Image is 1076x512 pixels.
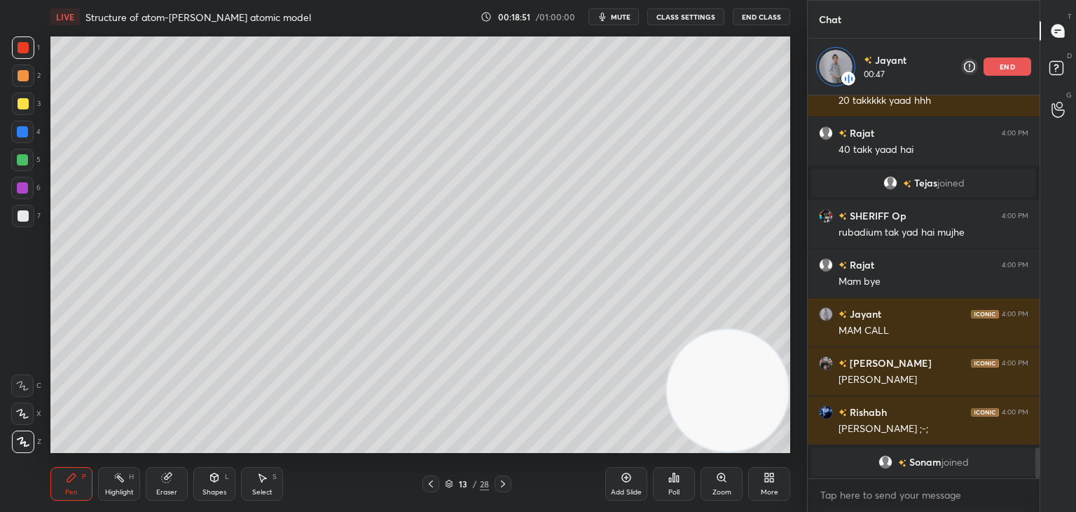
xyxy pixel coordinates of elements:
[252,489,273,496] div: Select
[12,205,41,227] div: 7
[473,480,477,488] div: /
[839,311,847,318] img: no-rating-badge.077c3623.svg
[733,8,790,25] button: End Class
[839,226,1028,240] div: rubadium tak yad hai mujhe
[841,72,855,86] img: rah-connected.409a49fa.svg
[847,306,881,321] h6: Jayant
[611,489,642,496] div: Add Slide
[819,306,833,321] img: 97dcf5d810574ba9bd714d941c438474.jpg
[647,8,724,25] button: CLASS SETTINGS
[839,422,1028,436] div: [PERSON_NAME] ;-;
[903,180,911,187] img: no-rating-badge.077c3623.svg
[129,473,134,480] div: H
[839,262,847,269] img: no-rating-badge.077c3623.svg
[1067,50,1072,61] p: D
[1002,211,1028,220] div: 4:00 PM
[668,489,680,496] div: Poll
[839,409,847,417] img: no-rating-badge.077c3623.svg
[1000,63,1015,70] p: end
[819,126,833,140] img: default.png
[839,213,847,220] img: no-rating-badge.077c3623.svg
[819,50,853,83] img: 97dcf5d810574ba9bd714d941c438474.jpg
[12,65,41,87] div: 2
[878,455,892,469] img: default.png
[839,324,1028,338] div: MAM CALL
[480,478,489,490] div: 28
[12,93,41,115] div: 3
[225,473,229,480] div: L
[11,177,41,199] div: 6
[50,8,80,25] div: LIVE
[937,177,965,189] span: joined
[839,360,847,368] img: no-rating-badge.077c3623.svg
[82,473,86,480] div: P
[839,275,1028,289] div: Mam bye
[11,403,41,425] div: X
[898,459,906,466] img: no-rating-badge.077c3623.svg
[847,257,874,272] h6: Rajat
[847,208,906,223] h6: SHERIFF Op
[1068,11,1072,22] p: T
[839,94,1028,108] div: 20 takkkkk yaad hhh
[875,53,906,67] p: Jayant
[1002,128,1028,137] div: 4:00 PM
[12,36,40,59] div: 1
[11,149,41,171] div: 5
[1002,260,1028,269] div: 4:00 PM
[819,257,833,271] img: default.png
[847,405,887,419] h6: Rishabh
[864,69,909,80] p: 00:47
[839,130,847,137] img: no-rating-badge.077c3623.svg
[819,208,833,222] img: cc0362c7c25f44b98ccbbd7424754438.jpg
[864,56,872,65] img: no-rating-badge.077c3623.svg
[85,11,311,24] h4: Structure of atom-[PERSON_NAME] atomic model
[941,457,969,468] span: joined
[11,121,41,143] div: 4
[611,12,630,22] span: mute
[914,177,937,189] span: Tejas
[971,309,999,318] img: iconic-dark.1390631f.png
[712,489,731,496] div: Zoom
[105,489,134,496] div: Highlight
[11,375,41,397] div: C
[65,489,78,496] div: Pen
[1002,358,1028,367] div: 4:00 PM
[202,489,226,496] div: Shapes
[839,373,1028,387] div: [PERSON_NAME]
[456,480,470,488] div: 13
[1002,309,1028,318] div: 4:00 PM
[883,176,897,190] img: default.png
[12,431,41,453] div: Z
[1002,407,1028,416] div: 4:00 PM
[819,356,833,370] img: 8b30d8e1c7ab459a8d98218498712a7e.jpg
[588,8,639,25] button: mute
[808,1,853,38] p: Chat
[839,143,1028,157] div: 40 takk yaad hai
[273,473,277,480] div: S
[847,126,874,140] h6: Rajat
[819,405,833,419] img: 913d2485939b4bf68454734d69dff303.jpg
[971,358,999,367] img: iconic-dark.1390631f.png
[761,489,778,496] div: More
[156,489,177,496] div: Eraser
[971,407,999,416] img: iconic-dark.1390631f.png
[847,356,932,370] h6: [PERSON_NAME]
[1066,90,1072,100] p: G
[909,457,941,468] span: Sonam
[808,95,1040,479] div: grid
